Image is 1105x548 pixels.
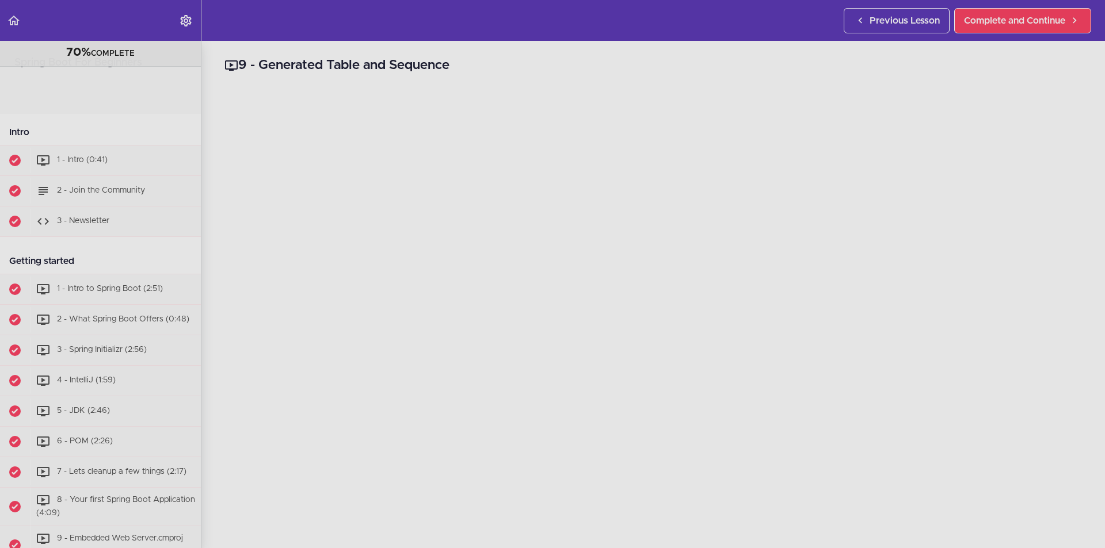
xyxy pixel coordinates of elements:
[57,407,110,415] span: 5 - JDK (2:46)
[179,14,193,28] svg: Settings Menu
[954,8,1091,33] a: Complete and Continue
[57,467,186,476] span: 7 - Lets cleanup a few things (2:17)
[7,14,21,28] svg: Back to course curriculum
[57,346,147,354] span: 3 - Spring Initializr (2:56)
[57,186,145,194] span: 2 - Join the Community
[66,47,91,58] span: 70%
[57,437,113,445] span: 6 - POM (2:26)
[57,285,163,293] span: 1 - Intro to Spring Boot (2:51)
[57,156,108,164] span: 1 - Intro (0:41)
[224,56,1082,75] h2: 9 - Generated Table and Sequence
[14,45,186,60] div: COMPLETE
[844,8,950,33] a: Previous Lesson
[57,315,189,323] span: 2 - What Spring Boot Offers (0:48)
[870,14,940,28] span: Previous Lesson
[964,14,1065,28] span: Complete and Continue
[57,376,116,384] span: 4 - IntelliJ (1:59)
[36,496,195,517] span: 8 - Your first Spring Boot Application (4:09)
[57,217,109,225] span: 3 - Newsletter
